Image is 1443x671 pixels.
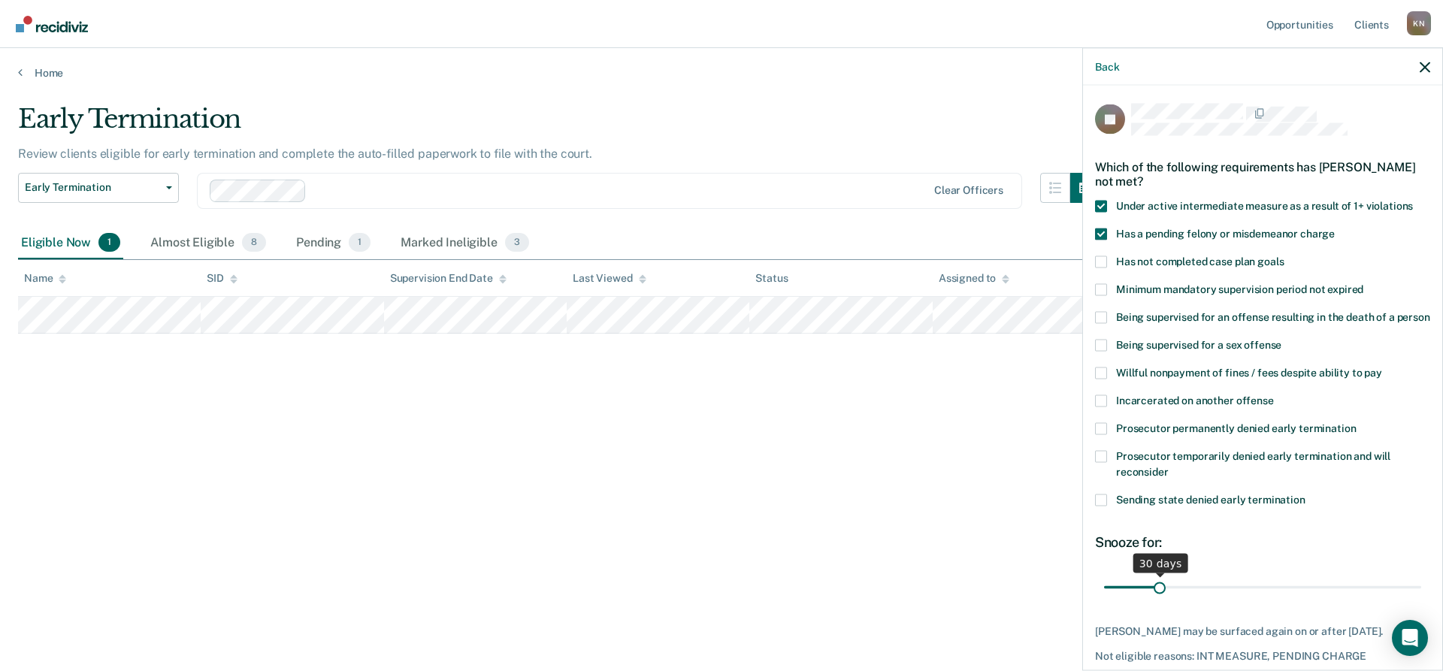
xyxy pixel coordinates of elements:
[1116,366,1382,378] span: Willful nonpayment of fines / fees despite ability to pay
[1116,310,1430,322] span: Being supervised for an offense resulting in the death of a person
[18,227,123,260] div: Eligible Now
[1095,650,1430,663] div: Not eligible reasons: INT MEASURE, PENDING CHARGE
[1116,422,1356,434] span: Prosecutor permanently denied early termination
[1116,255,1284,267] span: Has not completed case plan goals
[147,227,269,260] div: Almost Eligible
[16,16,88,32] img: Recidiviz
[1116,283,1363,295] span: Minimum mandatory supervision period not expired
[1116,493,1305,505] span: Sending state denied early termination
[207,272,237,285] div: SID
[1116,199,1413,211] span: Under active intermediate measure as a result of 1+ violations
[1116,338,1281,350] span: Being supervised for a sex offense
[1133,553,1188,573] div: 30 days
[390,272,507,285] div: Supervision End Date
[1095,533,1430,550] div: Snooze for:
[939,272,1009,285] div: Assigned to
[1095,624,1430,637] div: [PERSON_NAME] may be surfaced again on or after [DATE].
[1095,147,1430,200] div: Which of the following requirements has [PERSON_NAME] not met?
[98,233,120,252] span: 1
[1116,227,1335,239] span: Has a pending felony or misdemeanor charge
[1407,11,1431,35] button: Profile dropdown button
[505,233,529,252] span: 3
[25,181,160,194] span: Early Termination
[349,233,371,252] span: 1
[755,272,788,285] div: Status
[242,233,266,252] span: 8
[1095,60,1119,73] button: Back
[573,272,646,285] div: Last Viewed
[18,104,1100,147] div: Early Termination
[1407,11,1431,35] div: K N
[293,227,374,260] div: Pending
[398,227,532,260] div: Marked Ineligible
[1116,394,1274,406] span: Incarcerated on another offense
[1116,449,1390,477] span: Prosecutor temporarily denied early termination and will reconsider
[18,66,1425,80] a: Home
[24,272,66,285] div: Name
[1392,620,1428,656] div: Open Intercom Messenger
[934,184,1003,197] div: Clear officers
[18,147,592,161] p: Review clients eligible for early termination and complete the auto-filled paperwork to file with...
